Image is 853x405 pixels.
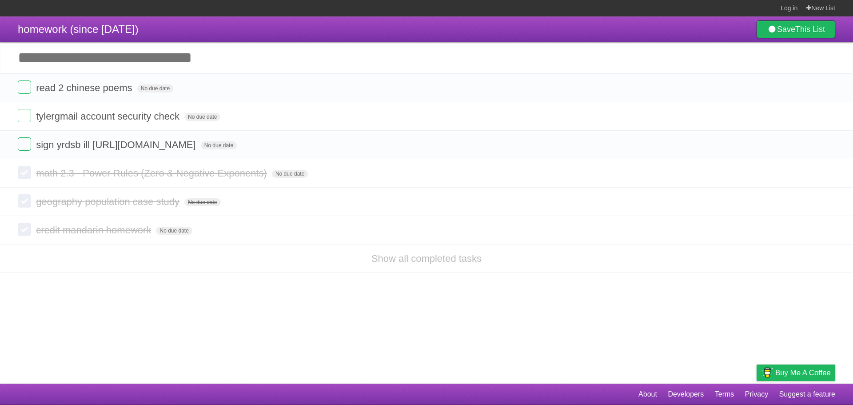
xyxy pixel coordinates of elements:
[36,82,134,93] span: read 2 chinese poems
[775,365,831,381] span: Buy me a coffee
[18,23,139,35] span: homework (since [DATE])
[757,365,835,381] a: Buy me a coffee
[18,166,31,179] label: Done
[18,194,31,208] label: Done
[795,25,825,34] b: This List
[184,113,220,121] span: No due date
[137,84,173,92] span: No due date
[18,109,31,122] label: Done
[36,225,153,236] span: credit mandarin homework
[36,139,198,150] span: sign yrdsb ill [URL][DOMAIN_NAME]
[745,386,768,403] a: Privacy
[371,253,482,264] a: Show all completed tasks
[638,386,657,403] a: About
[779,386,835,403] a: Suggest a feature
[36,196,182,207] span: geography population case study
[18,137,31,151] label: Done
[18,80,31,94] label: Done
[757,20,835,38] a: SaveThis List
[272,170,308,178] span: No due date
[668,386,704,403] a: Developers
[36,168,269,179] span: math 2.3 - Power Rules (Zero & Negative Exponents)
[18,223,31,236] label: Done
[715,386,734,403] a: Terms
[36,111,182,122] span: tylergmail account security check
[761,365,773,380] img: Buy me a coffee
[156,227,192,235] span: No due date
[184,198,220,206] span: No due date
[201,141,237,149] span: No due date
